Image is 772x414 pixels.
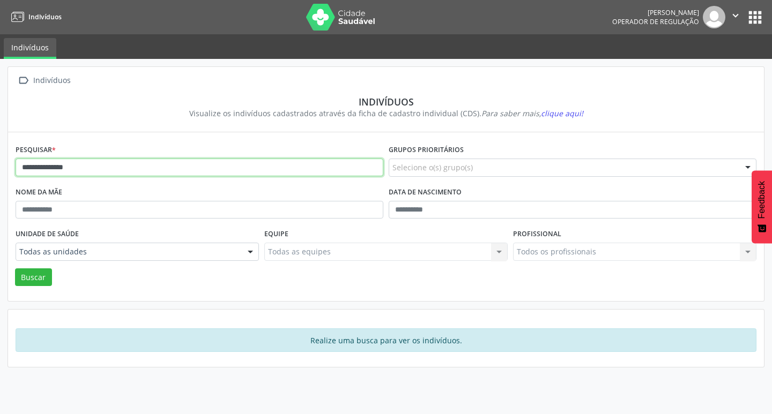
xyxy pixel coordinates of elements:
[16,184,62,201] label: Nome da mãe
[16,328,756,352] div: Realize uma busca para ver os indivíduos.
[392,162,473,173] span: Selecione o(s) grupo(s)
[264,226,288,243] label: Equipe
[757,181,767,219] span: Feedback
[730,10,741,21] i: 
[16,142,56,159] label: Pesquisar
[19,246,237,257] span: Todas as unidades
[725,6,746,28] button: 
[23,108,749,119] div: Visualize os indivíduos cadastrados através da ficha de cadastro individual (CDS).
[746,8,764,27] button: apps
[752,170,772,243] button: Feedback - Mostrar pesquisa
[389,142,464,159] label: Grupos prioritários
[703,6,725,28] img: img
[15,268,52,287] button: Buscar
[4,38,56,59] a: Indivíduos
[612,8,699,17] div: [PERSON_NAME]
[481,108,583,118] i: Para saber mais,
[28,12,62,21] span: Indivíduos
[8,8,62,26] a: Indivíduos
[23,96,749,108] div: Indivíduos
[16,73,72,88] a:  Indivíduos
[16,226,79,243] label: Unidade de saúde
[541,108,583,118] span: clique aqui!
[513,226,561,243] label: Profissional
[389,184,462,201] label: Data de nascimento
[612,17,699,26] span: Operador de regulação
[31,73,72,88] div: Indivíduos
[16,73,31,88] i: 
